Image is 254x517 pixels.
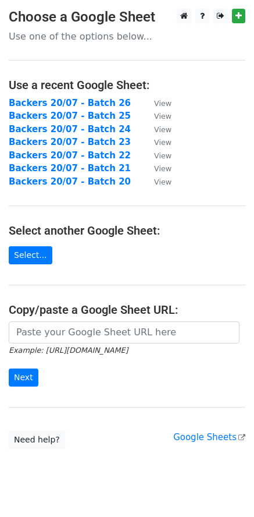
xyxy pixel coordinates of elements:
a: Select... [9,246,52,264]
a: View [142,163,171,173]
a: Backers 20/07 - Batch 24 [9,124,131,134]
small: View [154,178,171,186]
a: View [142,111,171,121]
small: View [154,138,171,147]
small: View [154,164,171,173]
input: Paste your Google Sheet URL here [9,321,239,344]
h4: Use a recent Google Sheet: [9,78,245,92]
a: Backers 20/07 - Batch 23 [9,137,131,147]
a: Backers 20/07 - Batch 22 [9,150,131,161]
small: View [154,151,171,160]
a: Backers 20/07 - Batch 25 [9,111,131,121]
h4: Select another Google Sheet: [9,224,245,238]
a: Need help? [9,431,65,449]
small: View [154,112,171,121]
small: View [154,99,171,108]
a: View [142,176,171,187]
h4: Copy/paste a Google Sheet URL: [9,303,245,317]
a: View [142,150,171,161]
a: View [142,137,171,147]
input: Next [9,369,38,387]
a: Google Sheets [173,432,245,442]
h3: Choose a Google Sheet [9,9,245,26]
small: Example: [URL][DOMAIN_NAME] [9,346,128,355]
a: Backers 20/07 - Batch 21 [9,163,131,173]
small: View [154,125,171,134]
a: View [142,98,171,108]
a: View [142,124,171,134]
a: Backers 20/07 - Batch 26 [9,98,131,108]
p: Use one of the options below... [9,30,245,43]
a: Backers 20/07 - Batch 20 [9,176,131,187]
